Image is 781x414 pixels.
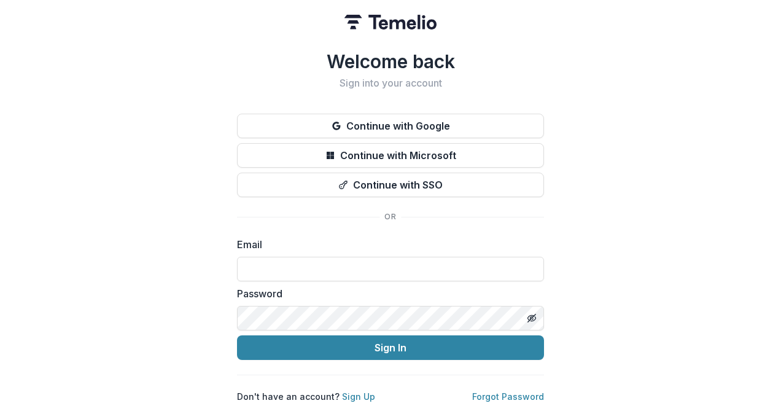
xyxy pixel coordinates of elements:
button: Toggle password visibility [522,308,542,328]
a: Sign Up [342,391,375,402]
h1: Welcome back [237,50,544,72]
button: Continue with Google [237,114,544,138]
label: Email [237,237,537,252]
a: Forgot Password [472,391,544,402]
p: Don't have an account? [237,390,375,403]
h2: Sign into your account [237,77,544,89]
button: Sign In [237,335,544,360]
button: Continue with SSO [237,173,544,197]
label: Password [237,286,537,301]
button: Continue with Microsoft [237,143,544,168]
img: Temelio [344,15,437,29]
